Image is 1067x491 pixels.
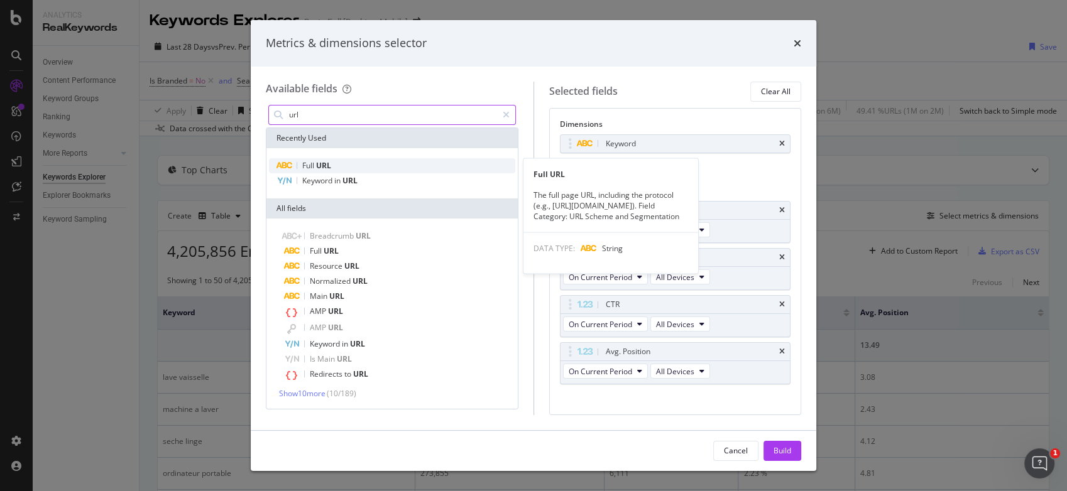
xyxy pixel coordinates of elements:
div: Keywordtimes [560,134,791,153]
span: Keyword [302,175,334,186]
div: times [779,348,785,355]
div: Available fields [266,82,337,95]
span: All Devices [656,366,694,377]
span: Normalized [310,276,353,286]
span: All Devices [656,319,694,330]
div: Recently Used [266,128,518,148]
span: Full [302,160,316,171]
span: ( 10 / 189 ) [327,388,356,399]
input: Search by field name [288,105,497,124]
span: URL [328,322,343,333]
button: Cancel [713,441,758,461]
button: All Devices [650,269,710,284]
span: Breadcrumb [310,230,356,241]
div: Build [774,445,791,456]
div: CTR [606,298,620,311]
span: On Current Period [569,366,632,377]
span: URL [356,230,371,241]
div: times [779,207,785,214]
span: Resource [310,261,344,271]
span: URL [329,291,344,301]
div: All fields [266,198,518,219]
div: times [794,35,801,51]
span: URL [316,160,331,171]
div: times [779,254,785,261]
div: times [779,301,785,308]
button: Build [763,441,801,461]
span: Full [310,245,324,256]
iframe: Intercom live chat [1024,448,1054,478]
span: URL [324,245,339,256]
span: URL [344,261,359,271]
span: String [602,242,623,253]
div: modal [251,20,816,471]
button: On Current Period [563,316,648,332]
span: Keyword [310,338,342,349]
span: Redirects [310,369,344,379]
div: CTRtimesOn Current PeriodAll Devices [560,295,791,337]
span: to [344,369,353,379]
button: On Current Period [563,269,648,284]
span: Main [317,353,337,364]
span: URL [350,338,365,349]
div: Metrics & dimensions selector [266,35,427,51]
div: Dimensions [560,119,791,134]
span: in [342,338,350,349]
span: Show 10 more [279,388,326,399]
div: The full page URL, including the protocol (e.g., [URL][DOMAIN_NAME]). Field Category: URL Scheme ... [523,190,698,222]
span: AMP [310,322,328,333]
div: Cancel [724,445,748,456]
div: Keyword [606,138,636,150]
span: AMP [310,306,328,316]
span: URL [342,175,358,186]
div: Full URL [523,169,698,180]
span: in [334,175,342,186]
span: URL [353,276,368,286]
span: On Current Period [569,319,632,330]
div: Avg. Position [606,345,650,358]
div: Avg. PositiontimesOn Current PeriodAll Devices [560,342,791,384]
div: times [779,140,785,148]
div: Selected fields [549,84,618,99]
button: On Current Period [563,364,648,379]
span: DATA TYPE: [533,242,575,253]
span: 1 [1050,448,1060,458]
button: Clear All [750,82,801,102]
button: All Devices [650,316,710,332]
span: On Current Period [569,272,632,283]
span: Main [310,291,329,301]
div: Clear All [761,86,791,97]
span: URL [337,353,352,364]
span: URL [328,306,343,316]
span: All Devices [656,272,694,283]
span: URL [353,369,368,379]
span: Is [310,353,317,364]
button: All Devices [650,364,710,379]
